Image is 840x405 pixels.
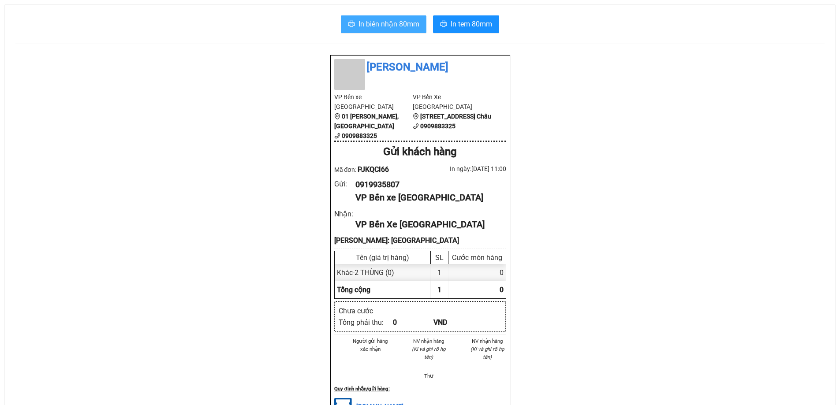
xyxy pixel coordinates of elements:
div: Cước món hàng [451,253,504,262]
li: VP Bến Xe [GEOGRAPHIC_DATA] [413,92,492,111]
span: Khác - 2 THÙNG (0) [337,268,394,277]
li: Người gửi hàng xác nhận [352,337,389,353]
div: Nhận : [334,208,356,219]
div: VP Bến xe [GEOGRAPHIC_DATA] [355,191,499,204]
i: (Kí và ghi rõ họ tên) [412,346,446,360]
li: VP Bến xe [GEOGRAPHIC_DATA] [334,92,413,111]
li: NV nhận hàng [469,337,506,345]
span: environment [413,113,419,119]
li: NV nhận hàng [410,337,448,345]
span: PJKQCI66 [358,165,389,174]
div: In ngày: [DATE] 11:00 [420,164,506,174]
b: 01 [PERSON_NAME], [GEOGRAPHIC_DATA] [334,113,399,130]
span: environment [334,113,340,119]
i: (Kí và ghi rõ họ tên) [470,346,504,360]
li: Thư [410,372,448,380]
span: In tem 80mm [451,19,492,30]
div: 0 [448,264,506,281]
b: [STREET_ADDRESS] Châu [420,113,491,120]
div: 0 [393,317,434,328]
span: printer [440,20,447,29]
button: printerIn tem 80mm [433,15,499,33]
div: 0919935807 [355,178,499,191]
span: 0 [500,286,504,294]
div: Mã đơn: [334,164,420,175]
div: Gửi khách hàng [334,144,506,160]
div: 1 [431,264,448,281]
li: [PERSON_NAME] [334,59,506,76]
div: Chưa cước [339,305,393,316]
span: In biên nhận 80mm [358,19,419,30]
div: SL [433,253,446,262]
b: 0909883325 [342,132,377,139]
div: Quy định nhận/gửi hàng : [334,385,506,393]
span: phone [334,133,340,139]
div: VP Bến Xe [GEOGRAPHIC_DATA] [355,218,499,231]
div: Nhận: Bến Xe [GEOGRAPHIC_DATA] [92,52,173,70]
div: Tổng phải thu : [339,317,393,328]
span: phone [413,123,419,129]
span: printer [348,20,355,29]
div: VND [433,317,474,328]
span: Tổng cộng [337,286,370,294]
text: PJKQCI66 [70,37,110,47]
div: Gửi : [334,178,356,189]
div: Gửi: Bến xe [GEOGRAPHIC_DATA] [7,52,88,70]
button: printerIn biên nhận 80mm [341,15,426,33]
b: 0909883325 [420,123,455,130]
div: Tên (giá trị hàng) [337,253,428,262]
div: [PERSON_NAME]: [GEOGRAPHIC_DATA] [334,235,506,246]
span: 1 [437,286,441,294]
